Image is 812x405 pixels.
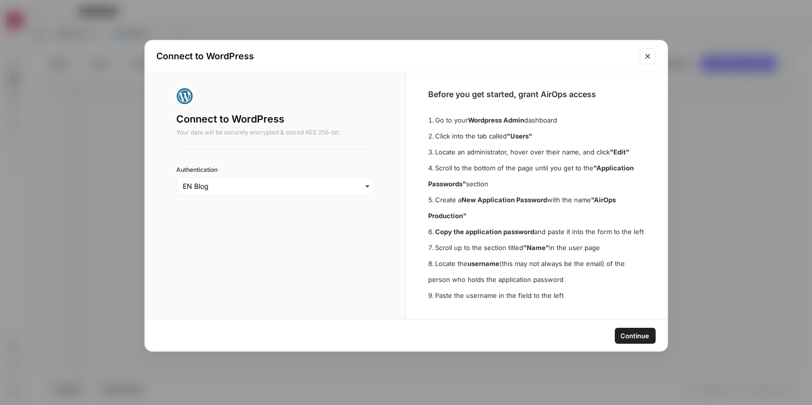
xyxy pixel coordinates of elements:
[157,49,634,63] h2: Connect to WordPress
[428,224,646,240] li: and paste it into the form to the left
[428,88,646,100] h3: Before you get started, grant AirOps access
[615,328,656,344] button: Continue
[183,181,368,191] input: EN Blog
[177,128,374,137] p: Your data will be securely encrypted & stored AES 256-bit.
[640,48,656,64] button: Close modal
[428,287,646,303] li: Paste the username in the field to the left
[507,132,532,140] strong: "Users"
[467,260,499,268] strong: username
[435,228,534,236] strong: Copy the application password
[523,244,549,252] strong: "Name"
[428,256,646,287] li: Locate the (this may not always be the email) of the person who holds the application password
[468,116,524,124] strong: Wordpress Admin
[621,331,650,341] span: Continue
[177,112,374,126] h2: Connect to WordPress
[428,112,646,128] li: Go to your dashboard
[428,240,646,256] li: Scroll up to the section titled in the user page
[462,196,547,204] strong: New Application Password
[428,192,646,224] li: Create a with the name
[428,128,646,144] li: Click into the tab called
[428,160,646,192] li: Scroll to the bottom of the page until you get to the section
[610,148,629,156] strong: "Edit"
[428,144,646,160] li: Locate an administrator, hover over their name, and click
[177,165,374,174] label: Authentication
